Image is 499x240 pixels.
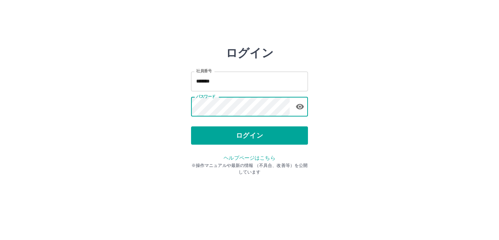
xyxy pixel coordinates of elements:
[196,94,216,99] label: パスワード
[224,155,275,161] a: ヘルプページはこちら
[191,126,308,145] button: ログイン
[196,68,212,74] label: 社員番号
[226,46,274,60] h2: ログイン
[191,162,308,175] p: ※操作マニュアルや最新の情報 （不具合、改善等）を公開しています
